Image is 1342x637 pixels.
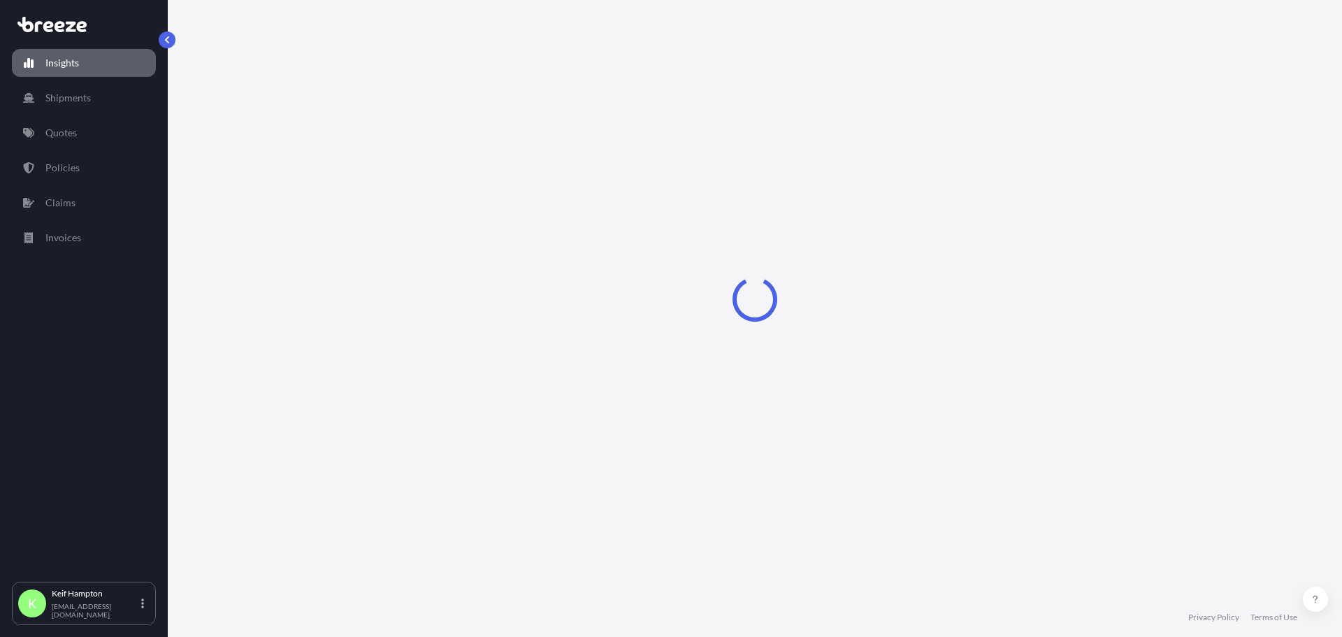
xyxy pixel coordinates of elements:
a: Quotes [12,119,156,147]
p: Policies [45,161,80,175]
p: Shipments [45,91,91,105]
p: Keif Hampton [52,588,138,599]
a: Insights [12,49,156,77]
a: Terms of Use [1250,612,1297,623]
p: Insights [45,56,79,70]
p: Claims [45,196,75,210]
a: Policies [12,154,156,182]
a: Shipments [12,84,156,112]
a: Privacy Policy [1188,612,1239,623]
p: Quotes [45,126,77,140]
a: Claims [12,189,156,217]
p: [EMAIL_ADDRESS][DOMAIN_NAME] [52,602,138,619]
span: K [28,596,36,610]
a: Invoices [12,224,156,252]
p: Invoices [45,231,81,245]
